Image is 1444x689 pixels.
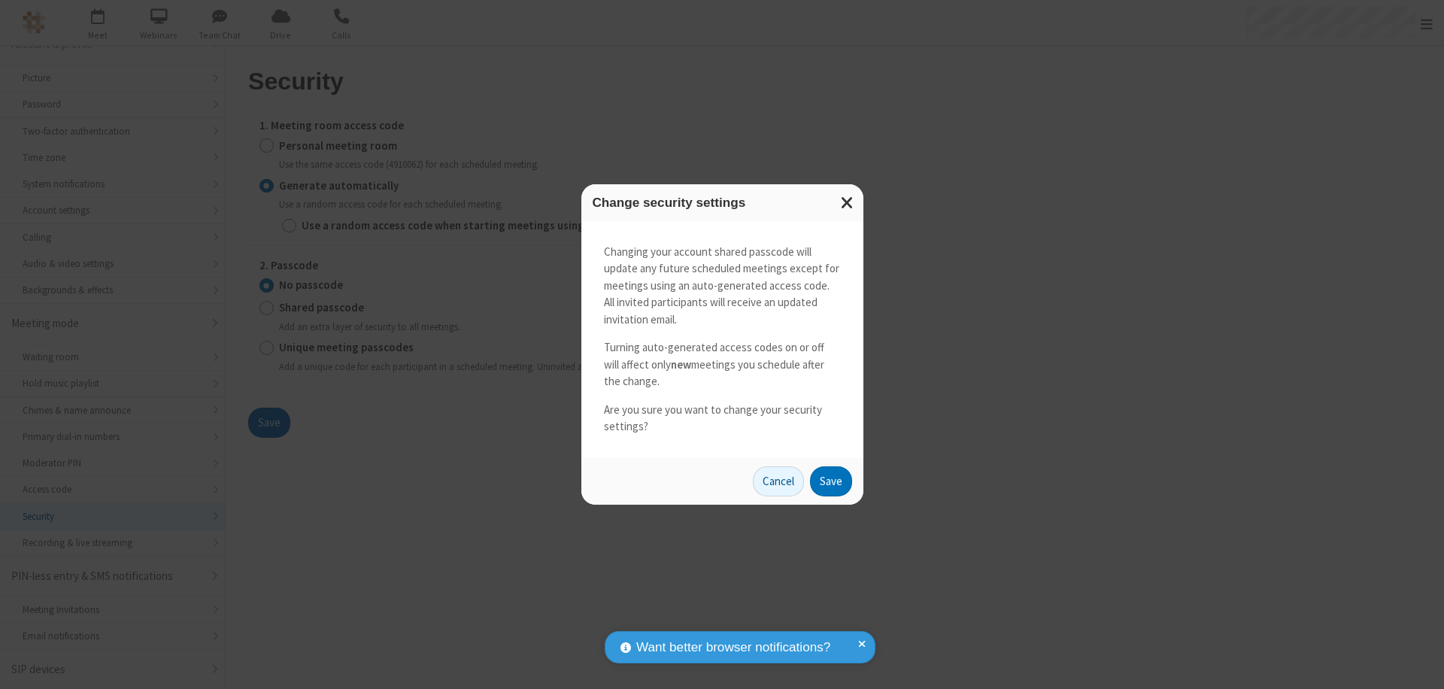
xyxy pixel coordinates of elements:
[604,244,841,329] p: Changing your account shared passcode will update any future scheduled meetings except for meetin...
[832,184,863,221] button: Close modal
[636,638,830,657] span: Want better browser notifications?
[671,357,691,372] strong: new
[753,466,804,496] button: Cancel
[810,466,852,496] button: Save
[604,339,841,390] p: Turning auto-generated access codes on or off will affect only meetings you schedule after the ch...
[604,402,841,436] p: Are you sure you want to change your security settings?
[593,196,852,210] h3: Change security settings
